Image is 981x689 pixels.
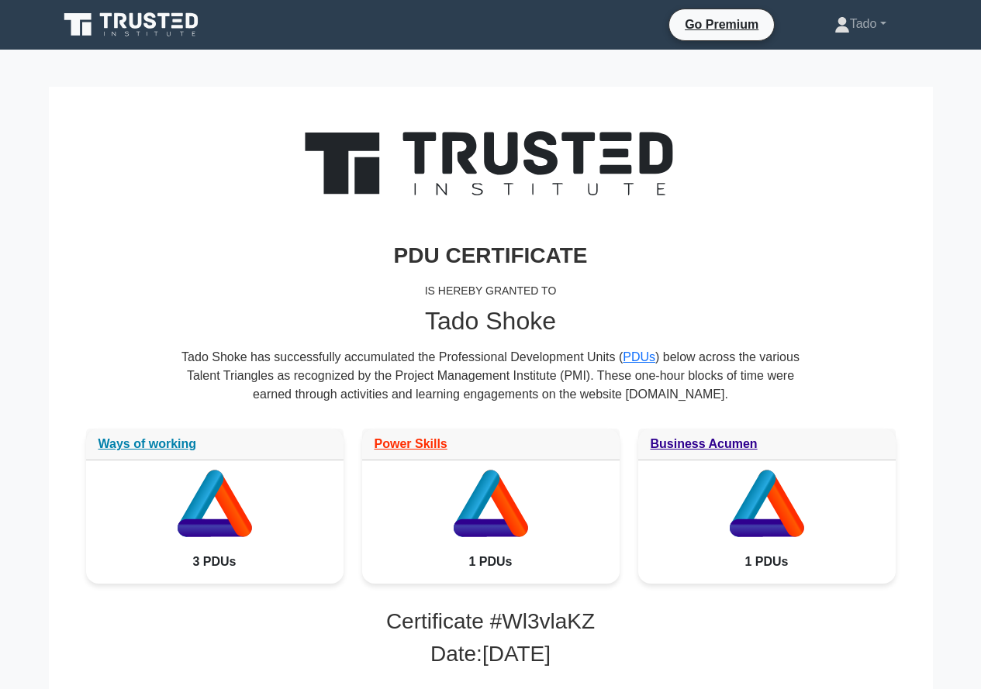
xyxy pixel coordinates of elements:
div: 1 PDUs [362,540,620,584]
h3: PDU CERTIFICATE [86,243,896,269]
div: IS HEREBY GRANTED TO [86,275,896,306]
a: PDUs [623,350,655,363]
div: 3 PDUs [86,540,344,584]
a: Ways of working [98,437,197,450]
a: Power Skills [375,437,447,450]
a: Tado [797,9,924,40]
h3: Wl3vlaKZ [86,608,896,635]
h2: Tado Shoke [86,306,896,336]
div: 1 PDUs [638,540,896,584]
div: Tado Shoke has successfully accumulated the Professional Development Units ( ) below across the v... [181,348,801,416]
a: Go Premium [675,15,768,34]
span: Date: [430,642,482,666]
span: Certificate # [386,609,502,633]
a: Business Acumen [651,437,758,450]
h3: [DATE] [86,641,896,667]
